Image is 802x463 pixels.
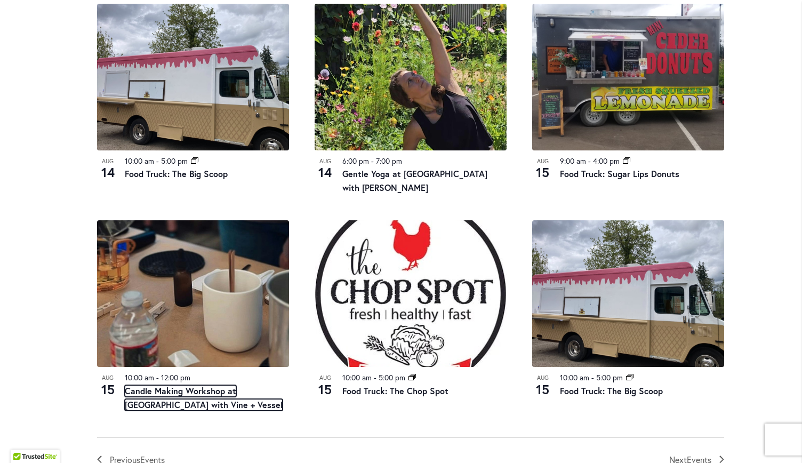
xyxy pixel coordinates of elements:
time: 7:00 pm [376,156,402,166]
span: Aug [532,373,554,382]
span: 15 [315,380,336,398]
span: 14 [97,163,118,181]
a: Food Truck: Sugar Lips Donuts [560,168,679,179]
img: THE CHOP SPOT PDX – Food Truck [315,220,507,367]
img: Food Truck: The Big Scoop [532,220,724,367]
span: Aug [532,157,554,166]
time: 10:00 am [560,372,589,382]
span: 15 [532,163,554,181]
a: Food Truck: The Big Scoop [125,168,228,179]
time: 5:00 pm [596,372,623,382]
img: Food Truck: The Big Scoop [97,4,289,150]
img: 93f53704220c201f2168fc261161dde5 [97,220,289,367]
img: Food Truck: Sugar Lips Apple Cider Donuts [532,4,724,150]
time: 5:00 pm [161,156,188,166]
span: - [591,372,594,382]
time: 10:00 am [342,372,372,382]
span: Aug [315,157,336,166]
time: 5:00 pm [379,372,405,382]
span: Aug [97,373,118,382]
time: 4:00 pm [593,156,620,166]
a: Food Truck: The Chop Spot [342,385,448,396]
time: 10:00 am [125,372,154,382]
span: 15 [532,380,554,398]
span: - [156,156,159,166]
a: Candle Making Workshop at [GEOGRAPHIC_DATA] with Vine + Vessel [125,385,283,411]
time: 10:00 am [125,156,154,166]
iframe: Launch Accessibility Center [8,425,38,455]
time: 9:00 am [560,156,586,166]
span: - [371,156,374,166]
span: - [156,372,159,382]
a: Food Truck: The Big Scoop [560,385,663,396]
span: Aug [97,157,118,166]
span: 15 [97,380,118,398]
time: 6:00 pm [342,156,369,166]
time: 12:00 pm [161,372,190,382]
a: Gentle Yoga at [GEOGRAPHIC_DATA] with [PERSON_NAME] [342,168,487,193]
span: - [588,156,591,166]
span: Aug [315,373,336,382]
span: 14 [315,163,336,181]
img: e584ba9caeef8517f06b2e4325769a61 [315,4,507,150]
span: - [374,372,376,382]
